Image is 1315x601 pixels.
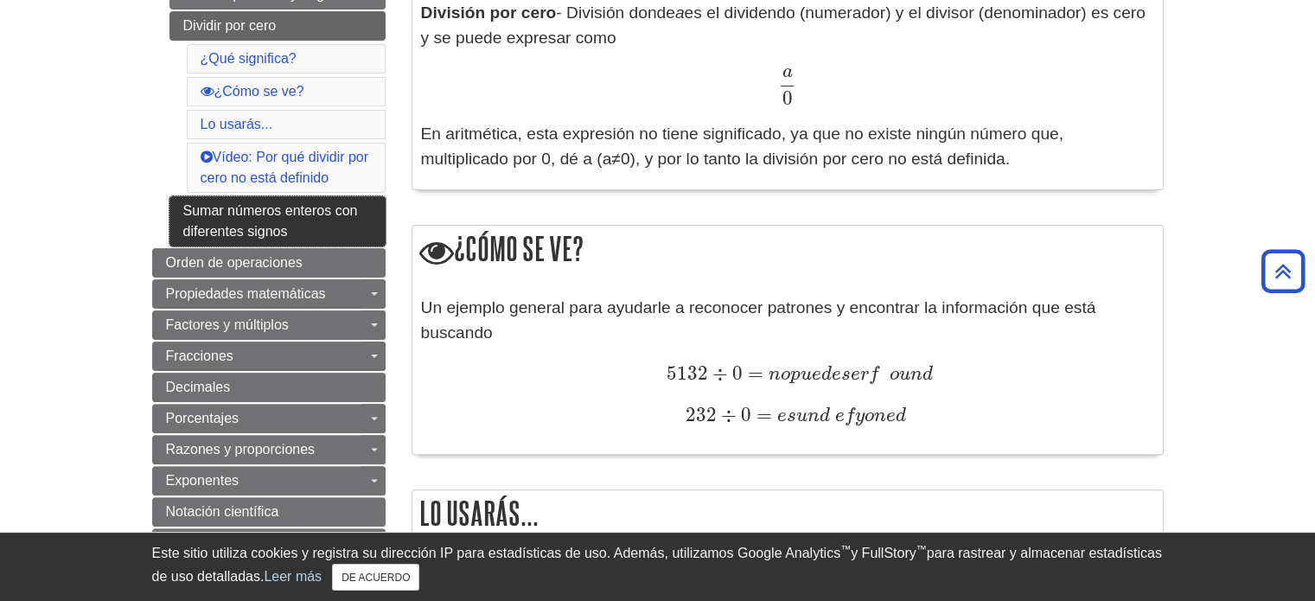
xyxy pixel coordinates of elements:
[183,18,277,33] font: Dividir por cero
[855,406,874,425] font: yo
[454,231,584,266] font: ¿Cómo se ve?
[675,3,685,22] font: a
[840,543,851,555] font: ™
[201,51,297,66] a: ¿Qué significa?
[841,365,869,384] font: ser
[1255,259,1311,283] a: Volver arriba
[835,406,845,425] font: e
[166,442,316,457] font: Razones y proporciones
[201,117,273,131] a: Lo usarás...
[721,403,737,426] font: ÷
[890,365,899,384] font: o
[152,528,386,558] a: Promedios
[421,125,1063,168] font: En aritmética, esta expresión no tiene significado, ya que no existe ningún número que, multiplic...
[169,11,386,41] a: Dividir por cero
[166,348,233,363] font: Fracciones
[152,310,386,340] a: Factores y múltiplos
[264,569,322,584] a: Leer más
[152,497,386,527] a: Notación científica
[419,496,539,531] font: Lo usarás...
[782,62,793,81] font: a
[152,466,386,496] a: Exponentes
[166,255,303,270] font: Orden de operaciones
[808,406,820,425] font: n
[782,86,793,110] font: 0
[769,365,790,384] font: no
[152,546,841,560] font: Este sitio utiliza cookies y registra su dirección IP para estadísticas de uso. Además, utilizamo...
[899,365,910,384] font: u
[201,150,369,185] a: Vídeo: Por qué dividir por cero no está definido
[790,365,841,384] font: puede
[777,406,796,425] font: es
[169,196,386,246] a: Sumar números enteros con diferentes signos
[556,3,675,22] font: - División donde
[166,317,289,332] font: Factores y múltiplos
[152,373,386,402] a: Decimales
[796,406,808,425] font: u
[851,546,916,560] font: y FullStory
[916,543,927,555] font: ™
[166,473,239,488] font: Exponentes
[886,406,896,425] font: e
[421,3,557,22] font: División por cero
[712,361,728,385] font: ÷
[152,546,1162,584] font: para rastrear y almacenar estadísticas de uso detalladas.
[183,203,358,239] font: Sumar números enteros con diferentes signos
[421,298,1096,342] font: Un ejemplo general para ayudarle a reconocer patrones y encontrar la información que está buscando
[741,403,751,426] font: 0
[332,564,419,591] button: Cerca
[152,404,386,433] a: Porcentajes
[666,361,707,385] font: 5132
[342,572,410,584] font: DE ACUERDO
[756,403,772,426] font: =
[922,365,933,384] font: d
[152,248,386,278] a: Orden de operaciones
[896,406,906,425] font: d
[686,403,717,426] font: 232
[845,406,854,425] font: f
[421,3,1146,47] font: es el dividendo (numerador) y el divisor (denominador) es cero y se puede expresar como
[820,406,830,425] font: d
[166,411,239,425] font: Porcentajes
[152,435,386,464] a: Razones y proporciones
[214,84,304,99] font: ¿Cómo se ve?
[152,342,386,371] a: Fracciones
[166,504,279,519] font: Notación científica
[732,361,743,385] font: 0
[748,361,763,385] font: =
[910,365,922,384] font: n
[201,84,304,99] a: ¿Cómo se ve?
[874,406,886,425] font: n
[166,380,231,394] font: Decimales
[166,286,326,301] font: Propiedades matemáticas
[152,279,386,309] a: Propiedades matemáticas
[869,365,878,384] font: f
